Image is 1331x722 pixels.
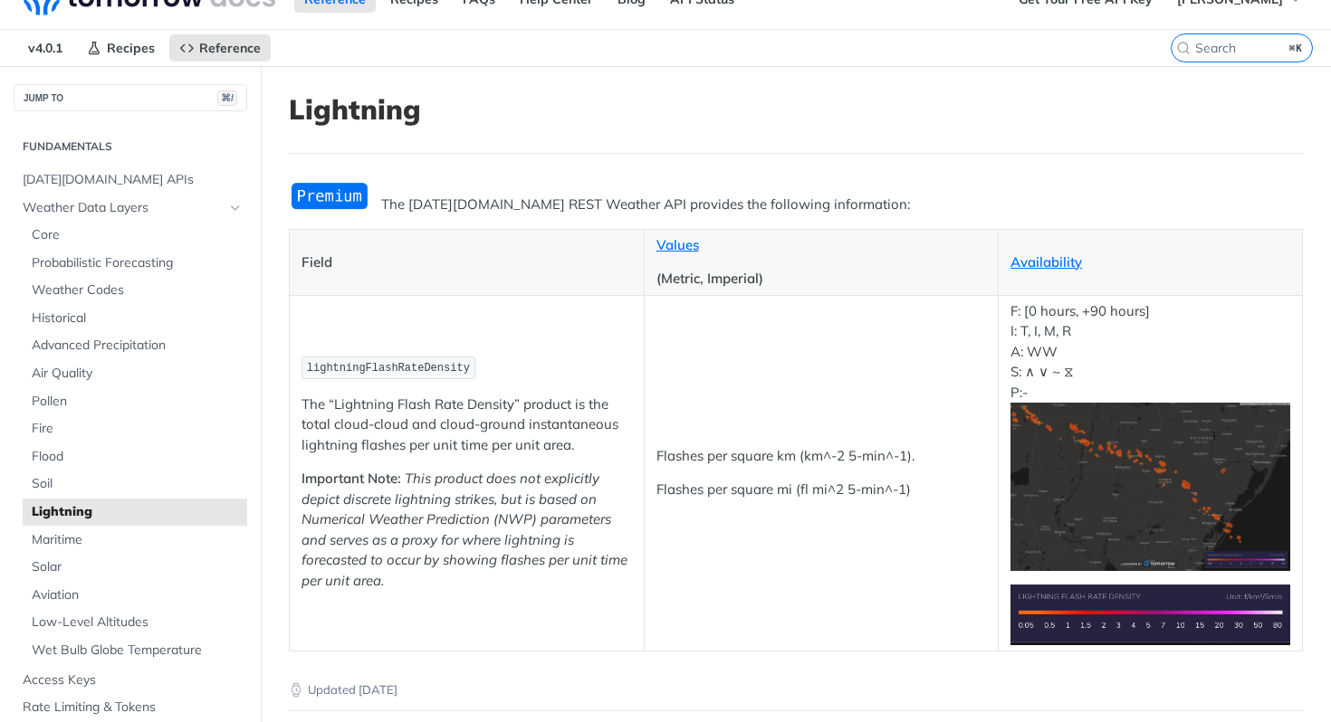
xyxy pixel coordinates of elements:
span: Maritime [32,531,243,549]
a: Access Keys [14,667,247,694]
p: Flashes per square km (km^-2 5-min^-1). [656,446,987,467]
img: Lightning Flash Rate Density Heatmap [1010,403,1290,570]
span: Historical [32,309,243,328]
button: Hide subpages for Weather Data Layers [228,201,243,215]
span: Access Keys [23,671,243,689]
a: Low-Level Altitudes [23,609,247,636]
a: Fire [23,415,247,442]
p: The “Lightning Flash Rate Density” product is the total cloud-cloud and cloud-ground instantaneou... [302,394,632,456]
a: Solar [23,554,247,581]
p: F: [0 hours, +90 hours] I: T, I, M, R A: WW S: ∧ ∨ ~ ⧖ P:- [1010,301,1290,571]
h2: Fundamentals [14,138,247,155]
a: Rate Limiting & Tokens [14,694,247,721]
span: Flood [32,448,243,466]
span: Probabilistic Forecasting [32,254,243,272]
p: Flashes per square mi (fl mi^2 5-min^-1) [656,480,987,500]
em: This product does not explicitly depict discrete lightning strikes, but is based on Numerical Wea... [302,470,627,589]
a: Maritime [23,527,247,554]
span: Expand image [1010,604,1290,622]
span: Aviation [32,586,243,604]
span: Fire [32,420,243,438]
kbd: ⌘K [1285,39,1307,57]
span: Wet Bulb Globe Temperature [32,641,243,660]
a: Wet Bulb Globe Temperature [23,637,247,664]
span: Solar [32,558,243,576]
a: Core [23,222,247,249]
span: Air Quality [32,365,243,383]
p: The [DATE][DOMAIN_NAME] REST Weather API provides the following information: [289,195,1303,215]
p: Field [302,252,632,273]
a: [DATE][DOMAIN_NAME] APIs [14,166,247,194]
span: Weather Codes [32,281,243,299]
a: Weather Data LayersHide subpages for Weather Data Layers [14,195,247,222]
p: Updated [DATE] [289,681,1303,699]
h1: Lightning [289,93,1303,126]
span: Soil [32,475,243,493]
button: JUMP TO⌘/ [14,84,247,111]
a: Values [656,236,699,253]
img: Lightning Flash Rate Density Legend [1010,584,1290,645]
svg: Search [1176,41,1191,55]
strong: Important Note: [302,470,401,487]
span: Recipes [107,40,155,56]
a: Flood [23,443,247,470]
span: Weather Data Layers [23,199,224,217]
span: Advanced Precipitation [32,337,243,355]
a: Reference [169,34,271,62]
a: Aviation [23,582,247,609]
span: Low-Level Altitudes [32,613,243,632]
a: Recipes [77,34,165,62]
span: Expand image [1010,477,1290,494]
span: [DATE][DOMAIN_NAME] APIs [23,171,243,189]
span: Pollen [32,393,243,411]
a: Lightning [23,499,247,526]
span: ⌘/ [217,90,237,106]
a: Advanced Precipitation [23,332,247,359]
a: Air Quality [23,360,247,387]
span: Reference [199,40,261,56]
a: Soil [23,470,247,498]
span: Rate Limiting & Tokens [23,698,243,717]
span: Core [32,226,243,244]
a: Weather Codes [23,277,247,304]
a: Probabilistic Forecasting [23,250,247,277]
p: (Metric, Imperial) [656,269,987,290]
span: lightningFlashRateDensity [307,362,470,375]
span: Lightning [32,503,243,521]
a: Availability [1010,253,1082,271]
a: Historical [23,305,247,332]
span: v4.0.1 [18,34,72,62]
a: Pollen [23,388,247,415]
